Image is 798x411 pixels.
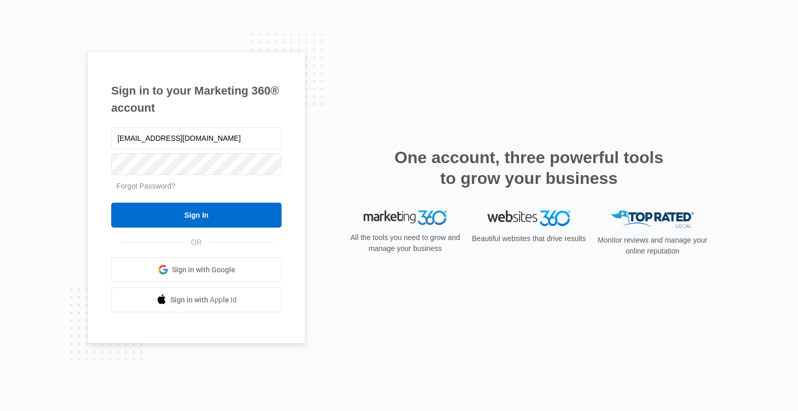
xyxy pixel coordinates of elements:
[111,203,282,228] input: Sign In
[116,182,176,190] a: Forgot Password?
[347,232,463,254] p: All the tools you need to grow and manage your business
[487,210,570,226] img: Websites 360
[364,210,447,225] img: Marketing 360
[594,235,711,257] p: Monitor reviews and manage your online reputation
[111,257,282,282] a: Sign in with Google
[111,287,282,312] a: Sign in with Apple Id
[111,82,282,116] h1: Sign in to your Marketing 360® account
[391,147,667,189] h2: One account, three powerful tools to grow your business
[471,233,587,244] p: Beautiful websites that drive results
[111,127,282,149] input: Email
[172,264,235,275] span: Sign in with Google
[170,295,237,306] span: Sign in with Apple Id
[611,210,694,228] img: Top Rated Local
[184,237,209,248] span: OR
